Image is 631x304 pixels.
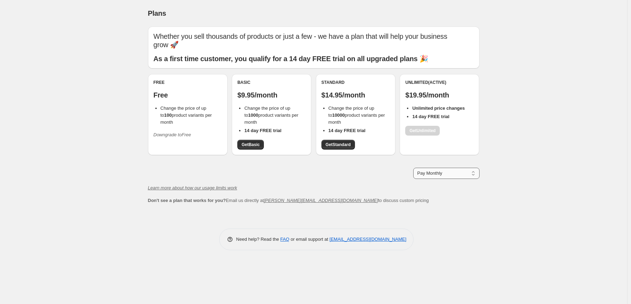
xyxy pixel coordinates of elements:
p: $9.95/month [237,91,306,99]
p: Free [154,91,222,99]
div: Basic [237,80,306,85]
p: $19.95/month [405,91,474,99]
span: Change the price of up to product variants per month [244,106,298,125]
span: Get Standard [326,142,351,147]
a: FAQ [280,237,289,242]
b: 14 day FREE trial [244,128,281,133]
b: 14 day FREE trial [412,114,449,119]
span: Plans [148,9,166,17]
span: or email support at [289,237,329,242]
a: [EMAIL_ADDRESS][DOMAIN_NAME] [329,237,406,242]
b: 10000 [332,113,345,118]
a: [PERSON_NAME][EMAIL_ADDRESS][DOMAIN_NAME] [264,198,378,203]
i: Downgrade to Free [154,132,191,137]
b: 100 [164,113,172,118]
b: Unlimited price changes [412,106,465,111]
div: Unlimited (Active) [405,80,474,85]
b: Don't see a plan that works for you? [148,198,226,203]
div: Free [154,80,222,85]
div: Standard [321,80,390,85]
b: 1000 [248,113,258,118]
p: Whether you sell thousands of products or just a few - we have a plan that will help your busines... [154,32,474,49]
a: Learn more about how our usage limits work [148,185,237,190]
b: As a first time customer, you qualify for a 14 day FREE trial on all upgraded plans 🎉 [154,55,428,63]
span: Change the price of up to product variants per month [328,106,385,125]
button: Downgrade toFree [149,129,195,140]
a: GetStandard [321,140,355,150]
b: 14 day FREE trial [328,128,365,133]
span: Email us directly at to discuss custom pricing [148,198,429,203]
a: GetBasic [237,140,264,150]
span: Need help? Read the [236,237,281,242]
span: Change the price of up to product variants per month [161,106,212,125]
p: $14.95/month [321,91,390,99]
span: Get Basic [242,142,260,147]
